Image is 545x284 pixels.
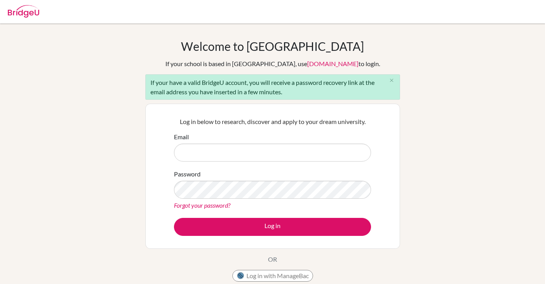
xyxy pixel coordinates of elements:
[174,117,371,126] p: Log in below to research, discover and apply to your dream university.
[389,77,395,83] i: close
[181,39,364,53] h1: Welcome to [GEOGRAPHIC_DATA]
[8,5,39,18] img: Bridge-U
[268,255,277,264] p: OR
[174,169,201,179] label: Password
[174,201,230,209] a: Forgot your password?
[165,59,380,68] div: If your school is based in [GEOGRAPHIC_DATA], use to login.
[174,132,189,142] label: Email
[145,74,400,100] div: If your have a valid BridgeU account, you will receive a password recovery link at the email addr...
[174,218,371,236] button: Log in
[307,60,359,67] a: [DOMAIN_NAME]
[384,75,400,86] button: Close
[232,270,313,282] button: Log in with ManageBac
